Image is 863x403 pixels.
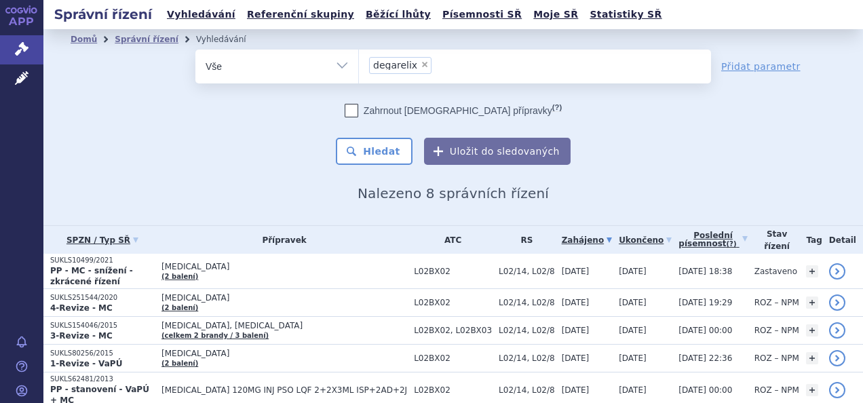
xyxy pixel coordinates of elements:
[562,353,590,363] span: [DATE]
[829,294,845,311] a: detail
[50,321,155,330] p: SUKLS154046/2015
[499,326,555,335] span: L02/14, L02/8
[50,349,155,358] p: SUKLS80256/2015
[499,385,555,395] span: L02/14, L02/8
[552,103,562,112] abbr: (?)
[754,353,799,363] span: ROZ – NPM
[727,240,737,248] abbr: (?)
[562,267,590,276] span: [DATE]
[50,231,155,250] a: SPZN / Typ SŘ
[829,382,845,398] a: detail
[806,324,818,337] a: +
[492,226,555,254] th: RS
[414,353,492,363] span: L02BX02
[161,349,407,358] span: [MEDICAL_DATA]
[678,353,732,363] span: [DATE] 22:36
[586,5,666,24] a: Statistiky SŘ
[562,231,612,250] a: Zahájeno
[806,352,818,364] a: +
[754,298,799,307] span: ROZ – NPM
[678,267,732,276] span: [DATE] 18:38
[115,35,178,44] a: Správní řízení
[499,267,555,276] span: L02/14, L02/8
[562,385,590,395] span: [DATE]
[678,298,732,307] span: [DATE] 19:29
[678,385,732,395] span: [DATE] 00:00
[806,384,818,396] a: +
[499,298,555,307] span: L02/14, L02/8
[619,353,647,363] span: [DATE]
[161,262,407,271] span: [MEDICAL_DATA]
[50,303,113,313] strong: 4-Revize - MC
[806,265,818,277] a: +
[414,385,492,395] span: L02BX02
[50,331,113,341] strong: 3-Revize - MC
[619,326,647,335] span: [DATE]
[721,60,801,73] a: Přidat parametr
[50,256,155,265] p: SUKLS10499/2021
[161,273,198,280] a: (2 balení)
[619,231,672,250] a: Ukončeno
[50,293,155,303] p: SUKLS251544/2020
[678,226,747,254] a: Poslednípísemnost(?)
[362,5,435,24] a: Běžící lhůty
[424,138,571,165] button: Uložit do sledovaných
[50,359,122,368] strong: 1-Revize - VaPÚ
[345,104,562,117] label: Zahrnout [DEMOGRAPHIC_DATA] přípravky
[373,60,417,70] span: degarelix
[799,226,822,254] th: Tag
[619,267,647,276] span: [DATE]
[161,304,198,311] a: (2 balení)
[336,138,413,165] button: Hledat
[161,321,407,330] span: [MEDICAL_DATA], [MEDICAL_DATA]
[50,375,155,384] p: SUKLS62481/2013
[562,326,590,335] span: [DATE]
[754,385,799,395] span: ROZ – NPM
[754,326,799,335] span: ROZ – NPM
[358,185,549,201] span: Nalezeno 8 správních řízení
[829,263,845,280] a: detail
[829,350,845,366] a: detail
[414,298,492,307] span: L02BX02
[243,5,358,24] a: Referenční skupiny
[678,326,732,335] span: [DATE] 00:00
[161,360,198,367] a: (2 balení)
[806,296,818,309] a: +
[529,5,582,24] a: Moje SŘ
[414,326,492,335] span: L02BX02, L02BX03
[822,226,863,254] th: Detail
[619,385,647,395] span: [DATE]
[155,226,407,254] th: Přípravek
[436,56,443,73] input: degarelix
[196,29,264,50] li: Vyhledávání
[161,293,407,303] span: [MEDICAL_DATA]
[50,266,133,286] strong: PP - MC - snížení - zkrácené řízení
[619,298,647,307] span: [DATE]
[414,267,492,276] span: L02BX02
[829,322,845,339] a: detail
[43,5,163,24] h2: Správní řízení
[161,332,269,339] a: (celkem 2 brandy / 3 balení)
[161,385,407,395] span: [MEDICAL_DATA] 120MG INJ PSO LQF 2+2X3ML ISP+2AD+2J
[438,5,526,24] a: Písemnosti SŘ
[499,353,555,363] span: L02/14, L02/8
[71,35,97,44] a: Domů
[748,226,800,254] th: Stav řízení
[754,267,797,276] span: Zastaveno
[421,60,429,69] span: ×
[562,298,590,307] span: [DATE]
[163,5,239,24] a: Vyhledávání
[407,226,492,254] th: ATC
